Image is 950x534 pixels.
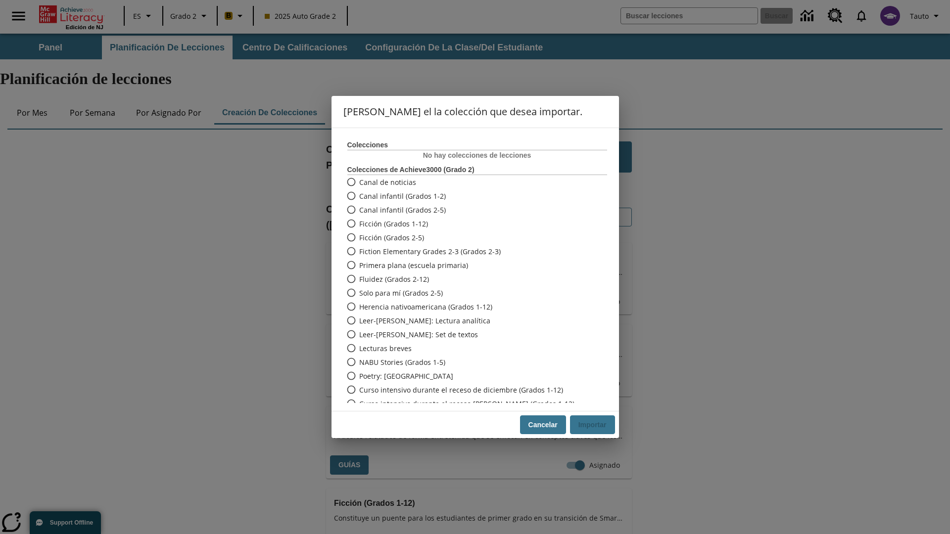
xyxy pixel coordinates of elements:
[359,371,453,381] span: Poetry: [GEOGRAPHIC_DATA]
[359,357,445,367] span: NABU Stories (Grados 1-5)
[359,329,478,340] span: Leer-[PERSON_NAME]: Set de textos
[359,219,428,229] span: Ficción (Grados 1-12)
[359,177,416,187] span: Canal de noticias
[359,232,424,243] span: Ficción (Grados 2-5)
[347,150,607,161] p: No hay colecciones de lecciones
[359,343,412,354] span: Lecturas breves
[359,302,492,312] span: Herencia nativoamericana (Grados 1-12)
[520,415,566,435] button: Cancelar
[359,385,563,395] span: Curso intensivo durante el receso de diciembre (Grados 1-12)
[359,274,429,284] span: Fluidez (Grados 2-12)
[359,205,446,215] span: Canal infantil (Grados 2-5)
[347,140,607,150] h3: Colecciones
[347,165,607,175] h3: Colecciones de Achieve3000 (Grado 2 )
[359,288,443,298] span: Solo para mí (Grados 2-5)
[359,260,468,270] span: Primera plana (escuela primaria)
[359,315,490,326] span: Leer-[PERSON_NAME]: Lectura analítica
[359,246,501,257] span: Fiction Elementary Grades 2-3 (Grados 2-3)
[359,191,446,201] span: Canal infantil (Grados 1-2)
[332,96,619,128] h6: [PERSON_NAME] el la colección que desea importar.
[359,399,574,409] span: Curso intensivo durante el receso [PERSON_NAME] (Grados 1-12)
